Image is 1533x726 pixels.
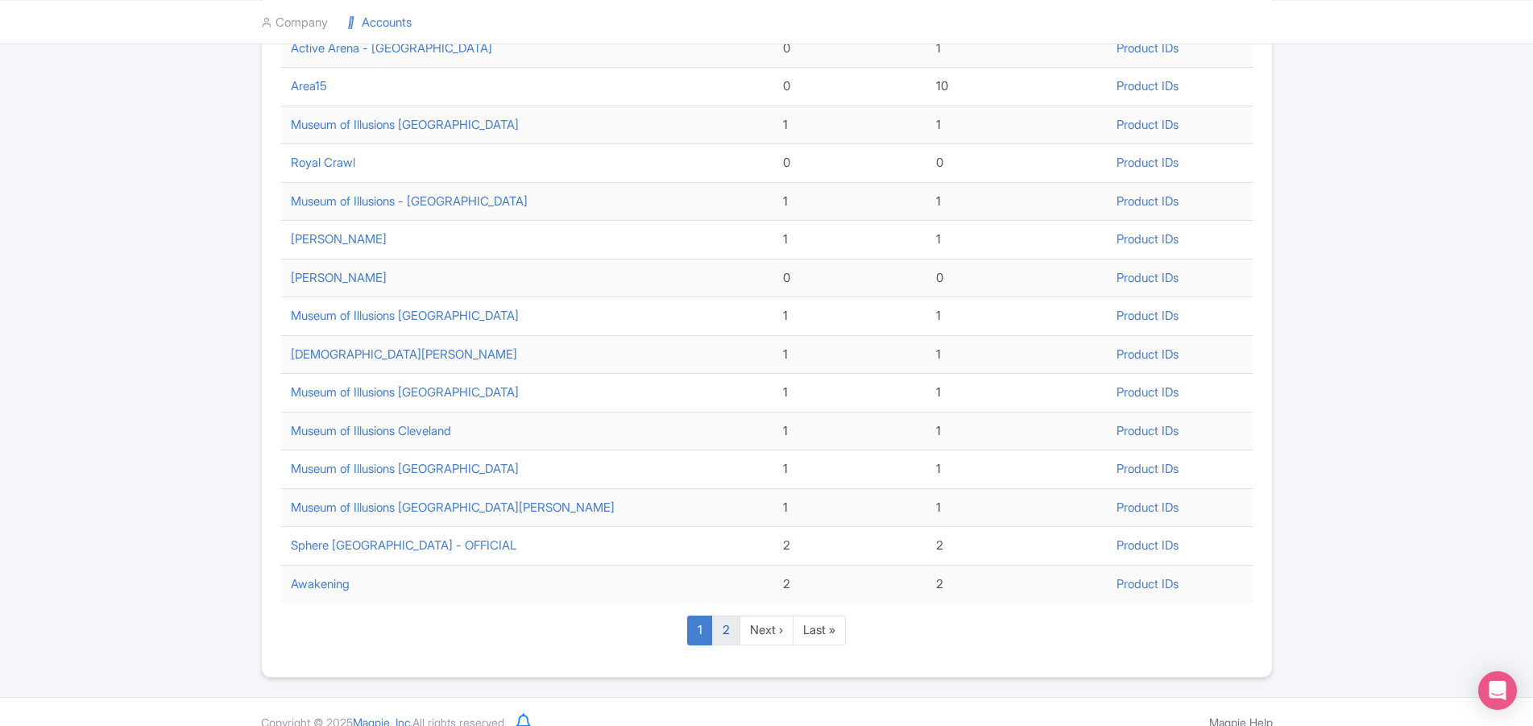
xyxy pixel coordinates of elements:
[1117,384,1179,400] a: Product IDs
[926,527,1107,566] td: 2
[1117,231,1179,247] a: Product IDs
[291,78,327,93] a: Area15
[1117,537,1179,553] a: Product IDs
[926,565,1107,603] td: 2
[291,155,355,170] a: Royal Crawl
[773,68,926,106] td: 0
[773,297,926,336] td: 1
[740,616,793,645] a: Next ›
[926,335,1107,374] td: 1
[291,423,451,438] a: Museum of Illusions Cleveland
[773,29,926,68] td: 0
[291,308,519,323] a: Museum of Illusions [GEOGRAPHIC_DATA]
[1117,308,1179,323] a: Product IDs
[926,182,1107,221] td: 1
[773,335,926,374] td: 1
[773,144,926,183] td: 0
[1478,671,1517,710] div: Open Intercom Messenger
[926,412,1107,450] td: 1
[712,616,740,645] a: 2
[926,450,1107,489] td: 1
[1117,346,1179,362] a: Product IDs
[1117,270,1179,285] a: Product IDs
[291,346,517,362] a: [DEMOGRAPHIC_DATA][PERSON_NAME]
[1117,461,1179,476] a: Product IDs
[291,576,350,591] a: Awakening
[291,231,387,247] a: [PERSON_NAME]
[773,259,926,297] td: 0
[926,259,1107,297] td: 0
[291,40,492,56] a: Active Arena - [GEOGRAPHIC_DATA]
[926,221,1107,259] td: 1
[926,374,1107,413] td: 1
[773,412,926,450] td: 1
[773,488,926,527] td: 1
[773,182,926,221] td: 1
[291,500,615,515] a: Museum of Illusions [GEOGRAPHIC_DATA][PERSON_NAME]
[926,29,1107,68] td: 1
[1117,423,1179,438] a: Product IDs
[793,616,846,645] a: Last »
[291,270,387,285] a: [PERSON_NAME]
[1117,155,1179,170] a: Product IDs
[773,565,926,603] td: 2
[1117,78,1179,93] a: Product IDs
[926,106,1107,144] td: 1
[773,527,926,566] td: 2
[926,297,1107,336] td: 1
[1117,193,1179,209] a: Product IDs
[773,374,926,413] td: 1
[291,384,519,400] a: Museum of Illusions [GEOGRAPHIC_DATA]
[926,144,1107,183] td: 0
[291,461,519,476] a: Museum of Illusions [GEOGRAPHIC_DATA]
[1117,117,1179,132] a: Product IDs
[773,450,926,489] td: 1
[773,106,926,144] td: 1
[291,117,519,132] a: Museum of Illusions [GEOGRAPHIC_DATA]
[291,537,516,553] a: Sphere [GEOGRAPHIC_DATA] - OFFICIAL
[926,68,1107,106] td: 10
[773,221,926,259] td: 1
[687,616,713,645] a: 1
[926,488,1107,527] td: 1
[291,193,528,209] a: Museum of Illusions - [GEOGRAPHIC_DATA]
[1117,500,1179,515] a: Product IDs
[1117,576,1179,591] a: Product IDs
[1117,40,1179,56] a: Product IDs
